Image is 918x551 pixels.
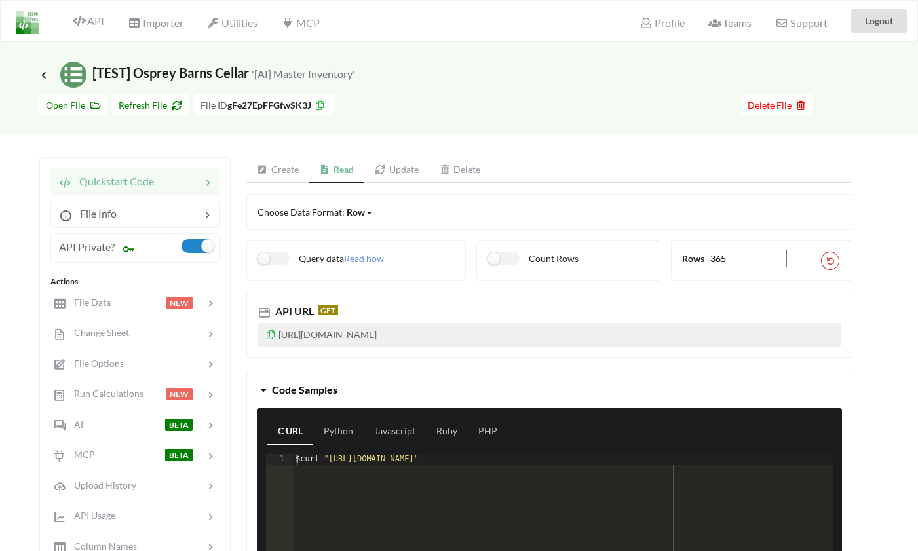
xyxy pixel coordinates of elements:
div: 1 [266,454,293,465]
span: Choose Data Format: [258,206,373,218]
span: Delete File [748,100,807,111]
a: Update [364,157,429,183]
a: Delete [429,157,491,183]
span: Teams [708,16,752,29]
span: Support [775,18,827,28]
span: File ID [201,100,227,111]
b: gFe27EpFFGfwSK3J [227,100,311,111]
img: LogoIcon.png [16,11,39,34]
span: API Usage [66,510,115,521]
a: Javascript [364,419,426,445]
small: '[AI] Master Inventory' [252,67,355,80]
span: Open File [46,100,100,111]
button: Code Samples [247,371,852,408]
a: Read [309,157,365,183]
span: API [73,14,104,27]
span: File Data [66,297,111,308]
img: /static/media/sheets.7a1b7961.svg [60,62,86,88]
span: NEW [166,297,193,309]
span: API URL [273,305,314,317]
span: Code Samples [272,383,337,396]
b: Rows [682,253,704,264]
span: BETA [165,419,193,431]
span: File Options [66,358,124,369]
a: Python [313,419,364,445]
button: Delete File [741,94,813,115]
span: AI [66,419,83,430]
label: Count Rows [488,252,579,265]
span: Profile [640,16,684,29]
p: [URL][DOMAIN_NAME] [258,323,841,347]
span: Run Calculations [66,388,143,399]
span: Refresh File [119,100,182,111]
span: Upload History [66,480,136,491]
span: NEW [166,388,193,400]
span: File Info [72,207,117,219]
a: Ruby [426,419,468,445]
a: Create [246,157,309,183]
button: Logout [851,9,907,33]
div: Row [347,205,365,219]
span: MCP [281,16,319,29]
span: [TEST] Osprey Barns Cellar [39,65,355,81]
button: Refresh File [112,94,189,115]
a: C URL [267,419,313,445]
div: Actions [50,276,220,288]
span: Quickstart Code [71,175,154,187]
span: GET [318,305,338,315]
span: Change Sheet [66,327,129,338]
label: Query data [258,252,344,265]
a: PHP [468,419,508,445]
span: MCP [66,449,95,460]
span: Utilities [207,16,258,29]
span: API Private? [59,240,115,253]
button: Open File [39,94,107,115]
span: BETA [165,449,193,461]
span: Importer [128,16,183,29]
span: Read how [344,253,384,264]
